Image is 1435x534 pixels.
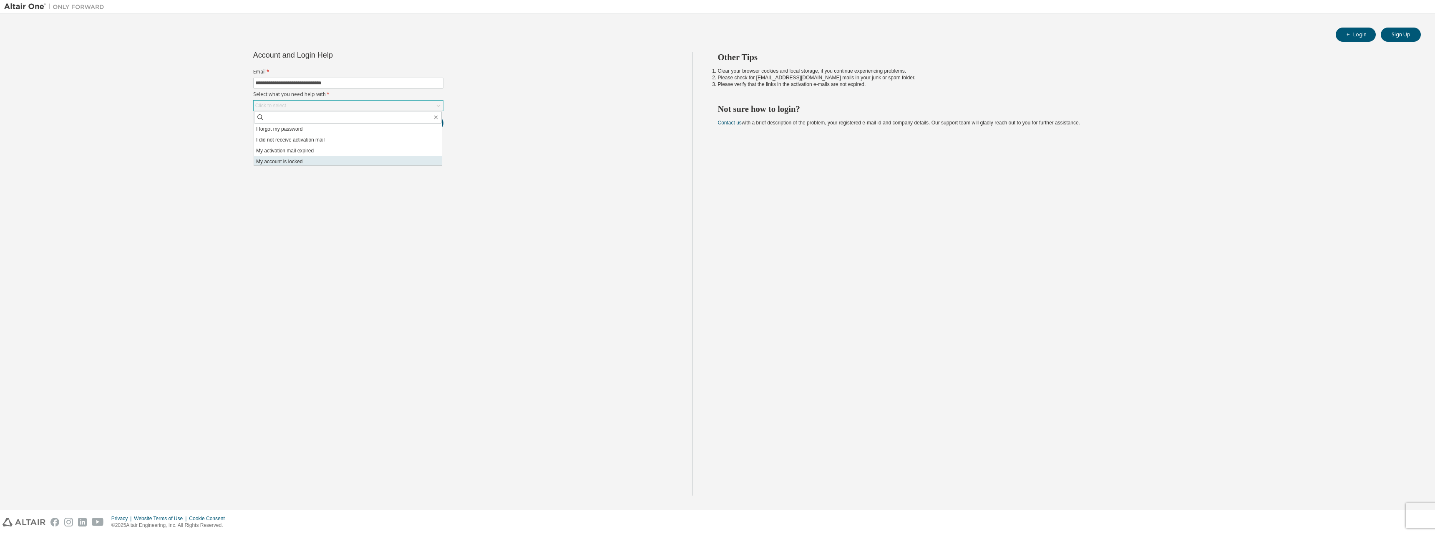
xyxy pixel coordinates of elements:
li: I forgot my password [254,124,442,134]
li: Clear your browser cookies and local storage, if you continue experiencing problems. [718,68,1406,74]
img: facebook.svg [50,518,59,526]
p: © 2025 Altair Engineering, Inc. All Rights Reserved. [111,522,230,529]
span: with a brief description of the problem, your registered e-mail id and company details. Our suppo... [718,120,1080,126]
div: Website Terms of Use [134,515,189,522]
label: Email [253,68,443,75]
button: Sign Up [1381,28,1421,42]
div: Privacy [111,515,134,522]
img: Altair One [4,3,108,11]
button: Login [1336,28,1376,42]
img: altair_logo.svg [3,518,45,526]
img: instagram.svg [64,518,73,526]
li: Please check for [EMAIL_ADDRESS][DOMAIN_NAME] mails in your junk or spam folder. [718,74,1406,81]
div: Cookie Consent [189,515,229,522]
img: youtube.svg [92,518,104,526]
li: Please verify that the links in the activation e-mails are not expired. [718,81,1406,88]
label: Select what you need help with [253,91,443,98]
a: Contact us [718,120,742,126]
h2: Other Tips [718,52,1406,63]
div: Account and Login Help [253,52,405,58]
img: linkedin.svg [78,518,87,526]
h2: Not sure how to login? [718,104,1406,114]
div: Click to select [255,102,286,109]
div: Click to select [254,101,443,111]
